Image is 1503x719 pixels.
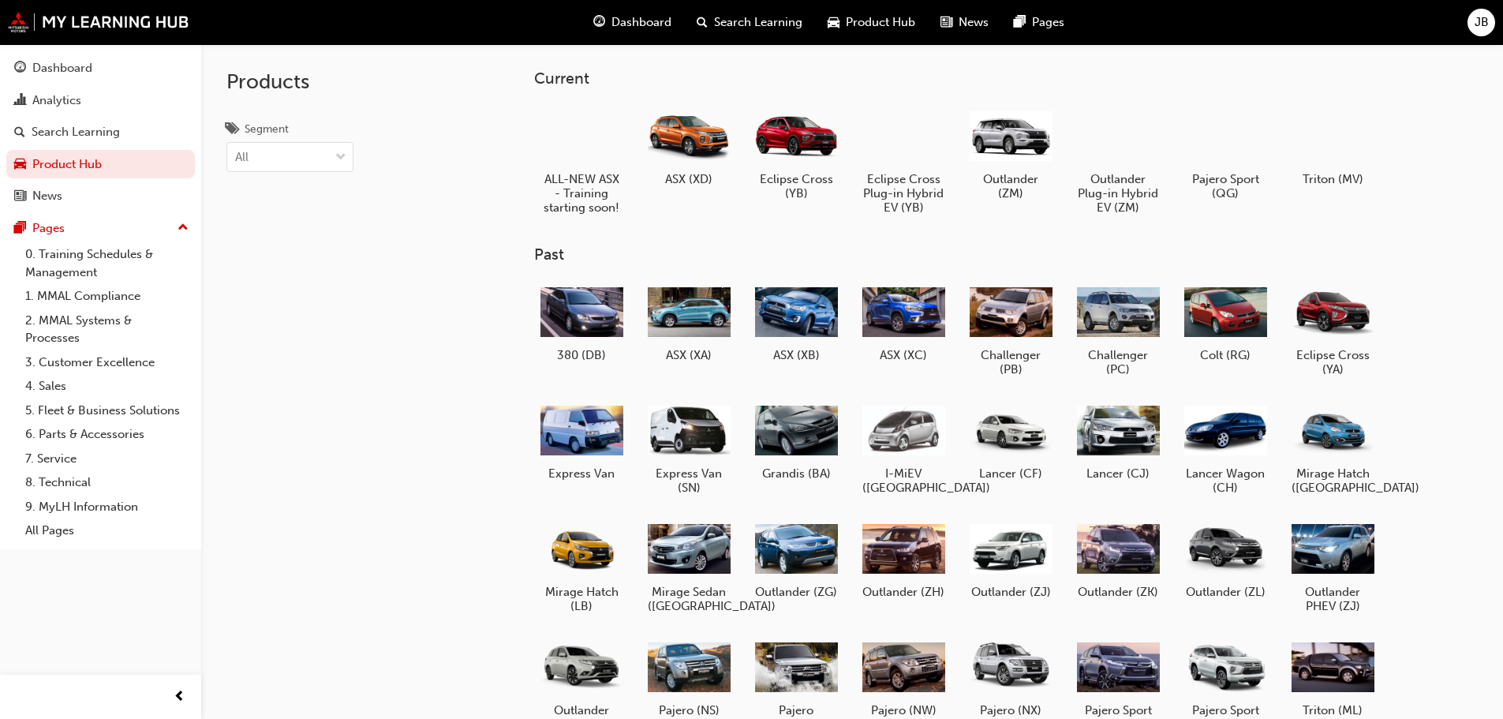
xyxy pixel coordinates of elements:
[749,395,843,487] a: Grandis (BA)
[755,585,838,599] h5: Outlander (ZG)
[1292,172,1374,186] h5: Triton (MV)
[959,13,989,32] span: News
[534,395,629,487] a: Express Van
[6,150,195,179] a: Product Hub
[6,118,195,147] a: Search Learning
[1184,585,1267,599] h5: Outlander (ZL)
[963,514,1058,605] a: Outlander (ZJ)
[19,350,195,375] a: 3. Customer Excellence
[1184,172,1267,200] h5: Pajero Sport (QG)
[534,245,1430,264] h3: Past
[540,466,623,481] h5: Express Van
[846,13,915,32] span: Product Hub
[856,100,951,220] a: Eclipse Cross Plug-in Hybrid EV (YB)
[8,12,189,32] img: mmal
[14,158,26,172] span: car-icon
[714,13,802,32] span: Search Learning
[581,6,684,39] a: guage-iconDashboard
[1475,13,1489,32] span: JB
[6,51,195,214] button: DashboardAnalyticsSearch LearningProduct HubNews
[749,277,843,369] a: ASX (XB)
[32,123,120,141] div: Search Learning
[697,13,708,32] span: search-icon
[749,100,843,206] a: Eclipse Cross (YB)
[815,6,928,39] a: car-iconProduct Hub
[32,92,81,110] div: Analytics
[856,514,951,605] a: Outlander (ZH)
[1071,100,1165,220] a: Outlander Plug-in Hybrid EV (ZM)
[648,703,731,717] h5: Pajero (NS)
[32,219,65,238] div: Pages
[14,94,26,108] span: chart-icon
[19,284,195,309] a: 1. MMAL Compliance
[540,348,623,362] h5: 380 (DB)
[19,309,195,350] a: 2. MMAL Systems & Processes
[593,13,605,32] span: guage-icon
[1001,6,1077,39] a: pages-iconPages
[14,222,26,236] span: pages-icon
[14,62,26,76] span: guage-icon
[19,422,195,447] a: 6. Parts & Accessories
[755,466,838,481] h5: Grandis (BA)
[648,466,731,495] h5: Express Van (SN)
[19,242,195,284] a: 0. Training Schedules & Management
[970,585,1052,599] h5: Outlander (ZJ)
[641,100,736,192] a: ASX (XD)
[1292,466,1374,495] h5: Mirage Hatch ([GEOGRAPHIC_DATA])
[963,277,1058,383] a: Challenger (PB)
[1285,395,1380,501] a: Mirage Hatch ([GEOGRAPHIC_DATA])
[1178,395,1273,501] a: Lancer Wagon (CH)
[14,189,26,204] span: news-icon
[641,514,736,620] a: Mirage Sedan ([GEOGRAPHIC_DATA])
[862,172,945,215] h5: Eclipse Cross Plug-in Hybrid EV (YB)
[6,214,195,243] button: Pages
[6,54,195,83] a: Dashboard
[1285,514,1380,620] a: Outlander PHEV (ZJ)
[749,514,843,605] a: Outlander (ZG)
[6,86,195,115] a: Analytics
[245,122,289,137] div: Segment
[1071,395,1165,487] a: Lancer (CJ)
[1071,514,1165,605] a: Outlander (ZK)
[1285,277,1380,383] a: Eclipse Cross (YA)
[1292,348,1374,376] h5: Eclipse Cross (YA)
[648,348,731,362] h5: ASX (XA)
[1178,100,1273,206] a: Pajero Sport (QG)
[755,172,838,200] h5: Eclipse Cross (YB)
[178,218,189,238] span: up-icon
[970,348,1052,376] h5: Challenger (PB)
[19,495,195,519] a: 9. MyLH Information
[1292,703,1374,717] h5: Triton (ML)
[970,172,1052,200] h5: Outlander (ZM)
[963,100,1058,206] a: Outlander (ZM)
[684,6,815,39] a: search-iconSearch Learning
[19,519,195,543] a: All Pages
[1292,585,1374,613] h5: Outlander PHEV (ZJ)
[226,69,353,95] h2: Products
[235,148,249,167] div: All
[611,13,671,32] span: Dashboard
[963,395,1058,487] a: Lancer (CF)
[755,348,838,362] h5: ASX (XB)
[14,125,25,140] span: search-icon
[862,348,945,362] h5: ASX (XC)
[6,182,195,211] a: News
[1184,466,1267,495] h5: Lancer Wagon (CH)
[19,470,195,495] a: 8. Technical
[1077,348,1160,376] h5: Challenger (PC)
[226,123,238,137] span: tags-icon
[928,6,1001,39] a: news-iconNews
[19,374,195,399] a: 4. Sales
[970,466,1052,481] h5: Lancer (CF)
[862,585,945,599] h5: Outlander (ZH)
[641,277,736,369] a: ASX (XA)
[534,69,1430,88] h3: Current
[648,585,731,613] h5: Mirage Sedan ([GEOGRAPHIC_DATA])
[1032,13,1064,32] span: Pages
[648,172,731,186] h5: ASX (XD)
[32,187,62,205] div: News
[534,277,629,369] a: 380 (DB)
[940,13,952,32] span: news-icon
[1467,9,1495,36] button: JB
